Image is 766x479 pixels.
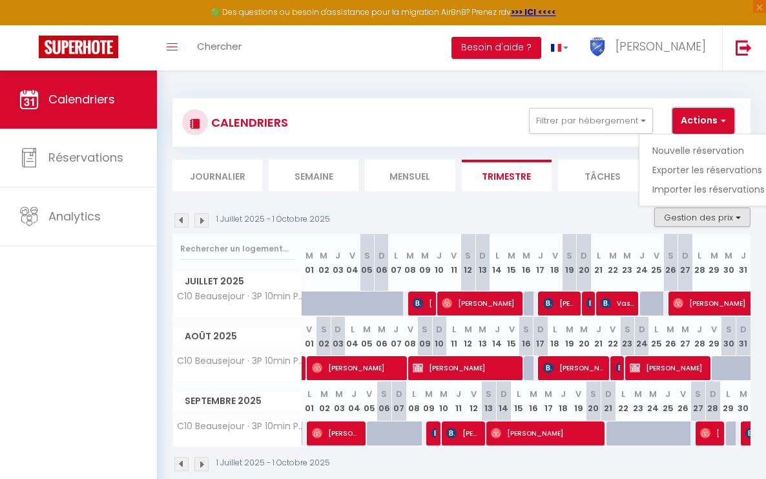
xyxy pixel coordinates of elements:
th: 31 [736,234,750,292]
button: Actions [672,108,734,134]
abbr: S [590,388,596,400]
span: Septembre 2025 [173,392,302,410]
abbr: J [596,323,601,335]
abbr: M [740,388,747,400]
th: 04 [346,234,360,292]
span: Vaska Calugar [601,291,634,315]
h3: CALENDRIERS [208,108,288,137]
th: 15 [504,234,519,292]
abbr: D [501,388,507,400]
img: Super Booking [39,36,118,58]
abbr: S [321,323,327,335]
abbr: D [537,323,544,335]
abbr: M [421,250,429,262]
span: [PERSON_NAME] [312,356,402,380]
abbr: M [508,250,515,262]
th: 06 [374,234,388,292]
th: 11 [451,381,466,421]
th: 18 [548,234,562,292]
abbr: V [610,323,616,335]
th: 07 [389,234,403,292]
th: 20 [577,234,591,292]
span: Août 2025 [173,327,302,346]
th: 03 [332,381,347,421]
abbr: S [695,388,701,400]
span: C10 Beausejour · 3P 10min Palais Festivals & Mer - AC/Parking [175,421,304,431]
th: 03 [331,317,345,356]
th: 09 [422,381,437,421]
th: 17 [533,234,548,292]
abbr: M [634,388,642,400]
abbr: S [625,323,630,335]
th: 15 [504,317,519,356]
abbr: V [552,250,558,262]
span: Réservations [48,149,123,165]
th: 02 [317,381,332,421]
abbr: D [396,388,402,400]
abbr: M [623,250,631,262]
th: 12 [466,381,481,421]
th: 04 [347,381,362,421]
abbr: S [364,250,370,262]
span: C10 Beausejour · 3P 10min Palais Festivals & Mer - AC/Parking [175,356,304,366]
abbr: D [378,250,385,262]
th: 03 [331,234,345,292]
p: 1 Juillet 2025 - 1 Octobre 2025 [216,213,330,226]
span: [PERSON_NAME] [700,421,719,445]
abbr: M [320,388,328,400]
abbr: L [394,250,398,262]
abbr: M [681,323,689,335]
abbr: M [425,388,433,400]
th: 13 [475,317,490,356]
abbr: M [566,323,574,335]
abbr: L [597,250,601,262]
th: 12 [461,234,475,292]
span: C10 Beausejour · 3P 10min Palais Festivals & Mer - AC/Parking [175,292,304,301]
th: 22 [616,381,630,421]
li: Tâches [558,160,648,191]
abbr: D [436,323,442,335]
abbr: D [479,250,486,262]
abbr: L [654,323,658,335]
th: 27 [678,317,692,356]
abbr: M [363,323,371,335]
a: Nouvelle réservation [652,141,765,160]
abbr: S [668,250,674,262]
abbr: M [710,250,718,262]
span: [PERSON_NAME] [586,291,591,315]
abbr: L [307,388,311,400]
span: Calendriers [48,91,115,107]
abbr: D [335,323,341,335]
th: 16 [519,317,533,356]
li: Semaine [269,160,358,191]
span: [PERSON_NAME] [616,356,620,380]
th: 16 [519,234,533,292]
th: 27 [678,234,692,292]
abbr: J [335,250,340,262]
abbr: D [605,388,612,400]
abbr: J [639,250,645,262]
span: [PERSON_NAME] [616,38,706,54]
abbr: J [393,323,399,335]
button: Gestion des prix [654,208,750,227]
th: 18 [556,381,571,421]
abbr: J [561,388,566,400]
abbr: M [406,250,414,262]
span: Juillet 2025 [173,272,302,291]
abbr: V [711,323,717,335]
th: 14 [496,381,511,421]
a: >>> ICI <<<< [511,6,556,17]
input: Rechercher un logement... [180,237,295,261]
span: [PERSON_NAME] [491,421,595,445]
th: 31 [736,317,750,356]
abbr: L [553,323,557,335]
th: 13 [475,234,490,292]
abbr: M [320,250,327,262]
abbr: M [609,250,617,262]
button: Besoin d'aide ? [451,37,541,59]
th: 09 [418,234,432,292]
th: 05 [360,317,374,356]
abbr: S [465,250,471,262]
th: 01 [302,381,317,421]
span: [PERSON_NAME] [543,356,605,380]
